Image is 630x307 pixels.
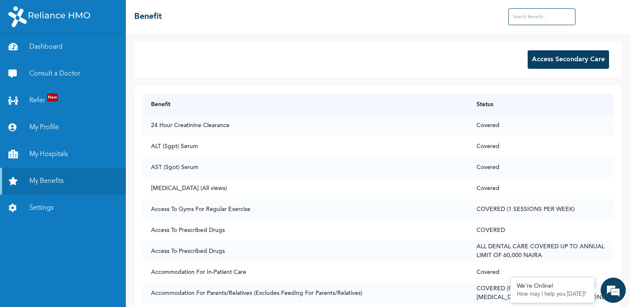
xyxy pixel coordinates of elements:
td: Access To Gyms For Regular Exercise [143,199,468,220]
td: AST (Sgot) Serum [143,157,468,178]
td: Access To Prescribed Drugs [143,220,468,241]
button: Access Secondary Care [528,50,609,69]
td: Covered [468,262,613,283]
td: Covered [468,157,613,178]
td: Covered [468,136,613,157]
h2: Benefit [134,10,162,23]
div: We're Online! [517,283,588,290]
td: Accommodation For In-Patient Care [143,262,468,283]
th: Status [468,94,613,115]
input: Search Benefits... [508,8,575,25]
td: Access To Prescribed Drugs [143,241,468,262]
p: How may I help you today? [517,291,588,298]
img: RelianceHMO's Logo [8,6,90,27]
td: ALL DENTAL CARE COVERED UP TO ANNUAL LIMIT OF 60,000 NAIRA [468,241,613,262]
span: New [47,94,58,101]
td: ALT (Sgpt) Serum [143,136,468,157]
td: Accommodation For Parents/Relatives (Excludes Feeding For Parents/Relatives) [143,283,468,304]
td: COVERED (1 SESSIONS PER WEEK) [468,199,613,220]
th: Benefit [143,94,468,115]
td: Covered [468,115,613,136]
td: 24 Hour Creatinine Clearance [143,115,468,136]
td: COVERED (FOR 48 HOURS; LIMITED TO [MEDICAL_DATA] AND NEONATAL CARE ONLY [468,283,613,304]
td: [MEDICAL_DATA] (All views) [143,178,468,199]
td: COVERED [468,220,613,241]
td: Covered [468,178,613,199]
